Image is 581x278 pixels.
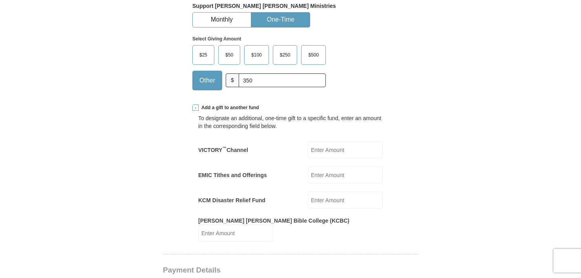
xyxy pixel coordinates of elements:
span: $ [226,73,239,87]
span: Add a gift to another fund [199,104,259,111]
label: KCM Disaster Relief Fund [198,196,265,204]
span: $500 [304,49,323,61]
input: Enter Amount [308,141,383,158]
input: Enter Amount [308,166,383,183]
label: VICTORY Channel [198,146,248,154]
span: $250 [276,49,294,61]
span: $100 [247,49,266,61]
span: $50 [221,49,237,61]
input: Enter Amount [198,225,273,241]
button: Monthly [193,13,251,27]
input: Enter Amount [308,192,383,208]
strong: Select Giving Amount [192,36,241,42]
div: To designate an additional, one-time gift to a specific fund, enter an amount in the correspondin... [198,114,383,130]
h5: Support [PERSON_NAME] [PERSON_NAME] Ministries [192,3,389,9]
h3: Payment Details [163,266,363,275]
span: $25 [195,49,211,61]
label: EMIC Tithes and Offerings [198,171,267,179]
sup: ™ [222,146,227,150]
label: [PERSON_NAME] [PERSON_NAME] Bible College (KCBC) [198,217,349,225]
button: One-Time [252,13,310,27]
input: Other Amount [239,73,326,87]
span: Other [195,75,219,86]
